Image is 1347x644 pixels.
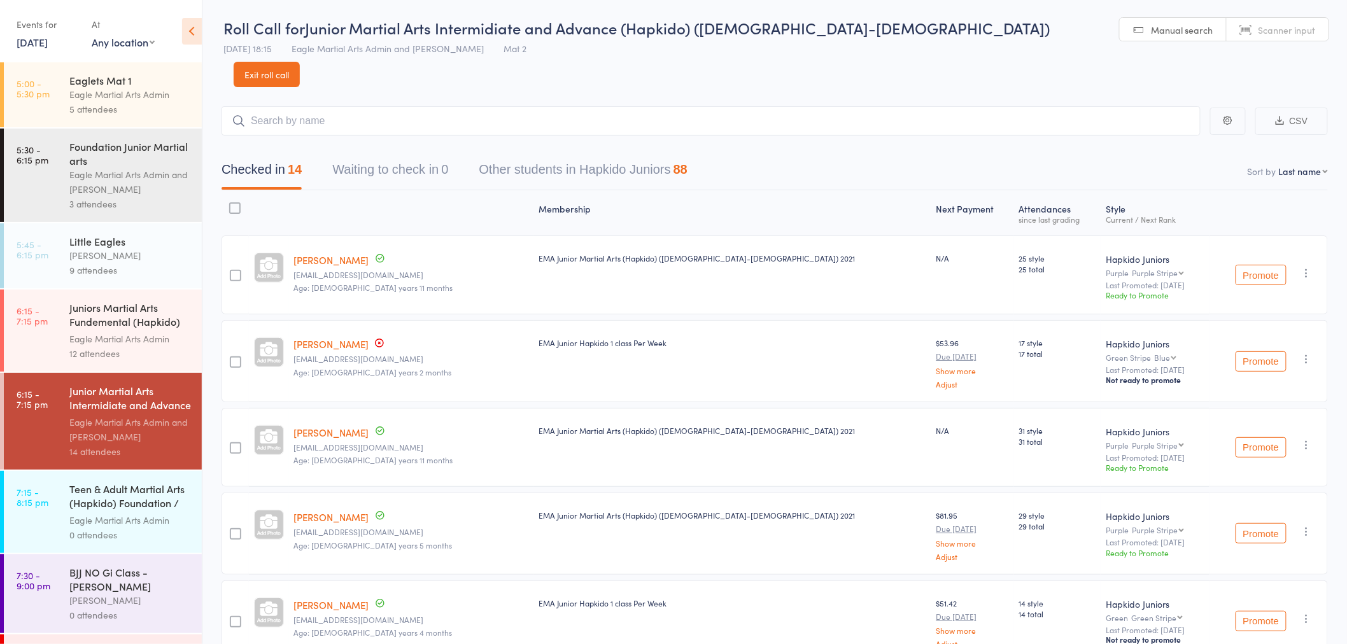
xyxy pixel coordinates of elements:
[1106,462,1204,473] div: Ready to Promote
[69,608,191,622] div: 0 attendees
[294,354,529,363] small: Cyogen@hotmail.com
[4,62,202,127] a: 5:00 -5:30 pmEaglets Mat 1Eagle Martial Arts Admin5 attendees
[1106,626,1204,634] small: Last Promoted: [DATE]
[294,598,369,612] a: [PERSON_NAME]
[69,384,191,415] div: Junior Martial Arts Intermidiate and Advance (Hap...
[1248,165,1276,178] label: Sort by
[294,443,529,452] small: marycruz3120@yahoo.com
[1106,281,1204,290] small: Last Promoted: [DATE]
[1019,263,1096,274] span: 25 total
[4,373,202,470] a: 6:15 -7:15 pmJunior Martial Arts Intermidiate and Advance (Hap...Eagle Martial Arts Admin and [PE...
[222,106,1201,136] input: Search by name
[533,196,931,230] div: Membership
[17,570,50,591] time: 7:30 - 9:00 pm
[1106,425,1204,438] div: Hapkido Juniors
[17,239,48,260] time: 5:45 - 6:15 pm
[673,162,688,176] div: 88
[4,223,202,288] a: 5:45 -6:15 pmLittle Eagles[PERSON_NAME]9 attendees
[1106,538,1204,547] small: Last Promoted: [DATE]
[69,300,191,332] div: Juniors Martial Arts Fundemental (Hapkido) Mat 2
[1019,337,1096,348] span: 17 style
[1132,441,1178,449] div: Purple Stripe
[1106,375,1204,385] div: Not ready to promote
[936,337,1009,388] div: $53.96
[294,270,529,279] small: Stephanie_ridout29@hotmail.com
[1236,523,1287,543] button: Promote
[539,425,926,436] div: EMA Junior Martial Arts (Hapkido) ([DEMOGRAPHIC_DATA]-[DEMOGRAPHIC_DATA]) 2021
[305,17,1050,38] span: Junior Martial Arts Intermidiate and Advance (Hapkido) ([DEMOGRAPHIC_DATA]-[DEMOGRAPHIC_DATA])
[1154,353,1170,361] div: Blue
[17,487,48,507] time: 7:15 - 8:15 pm
[1236,351,1287,372] button: Promote
[288,162,302,176] div: 14
[1106,365,1204,374] small: Last Promoted: [DATE]
[1019,510,1096,521] span: 29 style
[1019,436,1096,447] span: 31 total
[294,454,453,465] span: Age: [DEMOGRAPHIC_DATA] years 11 months
[294,282,453,293] span: Age: [DEMOGRAPHIC_DATA] years 11 months
[1019,253,1096,263] span: 25 style
[1106,453,1204,462] small: Last Promoted: [DATE]
[4,554,202,633] a: 7:30 -9:00 pmBJJ NO Gi Class - [PERSON_NAME][PERSON_NAME]0 attendees
[936,552,1009,561] a: Adjust
[223,17,305,38] span: Roll Call for
[69,139,191,167] div: Foundation Junior Martial arts
[1019,598,1096,608] span: 14 style
[1132,526,1178,534] div: Purple Stripe
[1131,613,1176,622] div: Green Stripe
[1106,598,1204,610] div: Hapkido Juniors
[936,524,1009,533] small: Due [DATE]
[17,305,48,326] time: 6:15 - 7:15 pm
[4,129,202,222] a: 5:30 -6:15 pmFoundation Junior Martial artsEagle Martial Arts Admin and [PERSON_NAME]3 attendees
[1106,269,1204,277] div: Purple
[441,162,448,176] div: 0
[69,102,191,116] div: 5 attendees
[936,510,1009,560] div: $81.95
[17,35,48,49] a: [DATE]
[1019,348,1096,359] span: 17 total
[69,444,191,459] div: 14 attendees
[1106,337,1204,350] div: Hapkido Juniors
[92,14,155,35] div: At
[931,196,1014,230] div: Next Payment
[69,415,191,444] div: Eagle Martial Arts Admin and [PERSON_NAME]
[936,612,1009,621] small: Due [DATE]
[1101,196,1209,230] div: Style
[69,263,191,277] div: 9 attendees
[479,156,688,190] button: Other students in Hapkido Juniors88
[294,337,369,351] a: [PERSON_NAME]
[69,197,191,211] div: 3 attendees
[1106,290,1204,300] div: Ready to Promote
[936,539,1009,547] a: Show more
[1236,265,1287,285] button: Promote
[936,626,1009,634] a: Show more
[1106,253,1204,265] div: Hapkido Juniors
[539,253,926,263] div: EMA Junior Martial Arts (Hapkido) ([DEMOGRAPHIC_DATA]-[DEMOGRAPHIC_DATA]) 2021
[294,253,369,267] a: [PERSON_NAME]
[294,615,529,624] small: samirdhamecha@yahoo.com.au
[1236,611,1287,631] button: Promote
[1014,196,1101,230] div: Atten­dances
[1106,215,1204,223] div: Current / Next Rank
[92,35,155,49] div: Any location
[223,42,272,55] span: [DATE] 18:15
[234,62,300,87] a: Exit roll call
[936,253,1009,263] div: N/A
[69,346,191,361] div: 12 attendees
[1019,608,1096,619] span: 14 total
[4,471,202,553] a: 7:15 -8:15 pmTeen & Adult Martial Arts (Hapkido) Foundation / F...Eagle Martial Arts Admin0 atten...
[69,565,191,593] div: BJJ NO Gi Class - [PERSON_NAME]
[936,352,1009,361] small: Due [DATE]
[17,78,50,99] time: 5:00 - 5:30 pm
[69,87,191,102] div: Eagle Martial Arts Admin
[539,337,926,348] div: EMA Junior Hapkido 1 class Per Week
[504,42,526,55] span: Mat 2
[69,513,191,528] div: Eagle Martial Arts Admin
[294,510,369,524] a: [PERSON_NAME]
[69,167,191,197] div: Eagle Martial Arts Admin and [PERSON_NAME]
[69,332,191,346] div: Eagle Martial Arts Admin
[294,528,529,536] small: Lindadascal@gmail.com
[17,14,79,35] div: Events for
[69,73,191,87] div: Eaglets Mat 1
[936,380,1009,388] a: Adjust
